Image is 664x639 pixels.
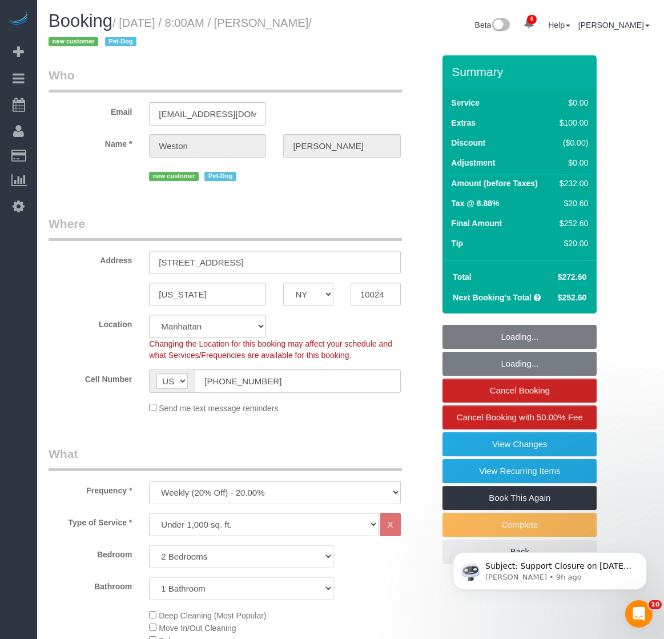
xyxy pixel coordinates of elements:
[49,215,402,241] legend: Where
[40,315,140,330] label: Location
[149,102,266,126] input: Email
[491,18,510,33] img: New interface
[49,17,312,49] span: /
[625,600,653,628] iframe: Intercom live chat
[453,293,532,302] strong: Next Booking's Total
[527,15,537,24] span: 6
[555,117,588,128] div: $100.00
[442,486,597,510] a: Book This Again
[283,134,400,158] input: Last Name
[555,198,588,209] div: $20.60
[451,198,499,209] label: Tax @ 8.88%
[40,545,140,560] label: Bedroom
[555,137,588,148] div: ($0.00)
[195,369,400,393] input: Cell Number
[451,157,495,168] label: Adjustment
[49,17,312,49] small: / [DATE] / 8:00AM / [PERSON_NAME]
[105,37,136,46] span: Pet-Dog
[149,172,199,181] span: new customer
[49,67,402,93] legend: Who
[149,283,266,306] input: City
[558,272,587,282] span: $272.60
[555,157,588,168] div: $0.00
[558,293,587,302] span: $252.60
[351,283,401,306] input: Zip Code
[159,624,236,633] span: Move In/Out Cleaning
[453,272,471,282] strong: Total
[555,238,588,249] div: $20.00
[442,405,597,429] a: Cancel Booking with 50.00% Fee
[149,339,392,360] span: Changing the Location for this booking may affect your schedule and what Services/Frequencies are...
[451,178,537,189] label: Amount (before Taxes)
[40,577,140,592] label: Bathroom
[548,21,570,30] a: Help
[442,379,597,403] a: Cancel Booking
[578,21,650,30] a: [PERSON_NAME]
[40,251,140,266] label: Address
[442,459,597,483] a: View Recurring Items
[436,528,664,608] iframe: Intercom notifications message
[40,513,140,528] label: Type of Service *
[451,117,476,128] label: Extras
[555,218,588,229] div: $252.60
[40,102,140,118] label: Email
[442,432,597,456] a: View Changes
[451,238,463,249] label: Tip
[7,11,30,27] img: Automaid Logo
[649,600,662,609] span: 10
[40,134,140,150] label: Name *
[159,611,266,620] span: Deep Cleaning (Most Popular)
[49,445,402,471] legend: What
[518,11,540,37] a: 6
[40,369,140,385] label: Cell Number
[40,481,140,496] label: Frequency *
[49,37,98,46] span: new customer
[204,172,236,181] span: Pet-Dog
[159,404,278,413] span: Send me text message reminders
[475,21,510,30] a: Beta
[555,97,588,108] div: $0.00
[49,11,112,31] span: Booking
[555,178,588,189] div: $232.00
[452,65,591,78] h3: Summary
[451,218,502,229] label: Final Amount
[451,97,480,108] label: Service
[149,134,266,158] input: First Name
[457,412,583,422] span: Cancel Booking with 50.00% Fee
[451,137,485,148] label: Discount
